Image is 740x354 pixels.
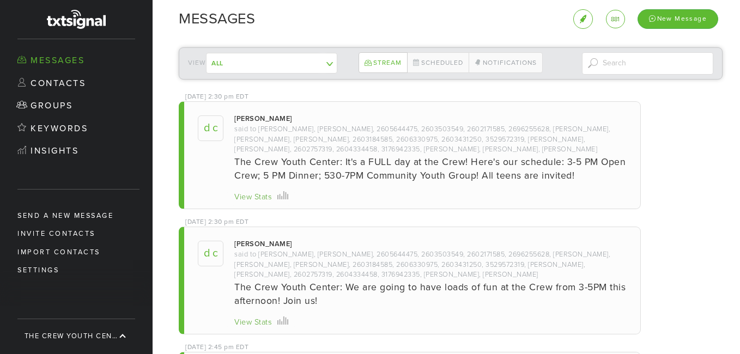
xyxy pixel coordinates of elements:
div: The Crew Youth Center: We are going to have loads of fun at the Crew from 3-5PM this afternoon! J... [234,280,627,308]
div: [DATE] 2:45 pm EDT [185,343,248,352]
div: View Stats [234,192,272,203]
div: [DATE] 2:30 pm EDT [185,92,248,101]
div: said to [PERSON_NAME], [PERSON_NAME], 2605644475, 2603503549, 2602171585, 2696255628, [PERSON_NAM... [234,249,627,279]
div: The Crew Youth Center: It's a FULL day at the Crew! Here's our schedule: 3-5 PM Open Crew; 5 PM D... [234,155,627,182]
div: [PERSON_NAME] [234,239,292,249]
div: New Message [638,9,718,28]
a: Notifications [469,52,543,73]
span: 881 [611,16,620,23]
div: View Stats [234,317,272,328]
a: Stream [359,52,407,73]
input: Search [582,52,713,75]
div: View [188,53,319,74]
div: [DATE] 2:30 pm EDT [185,217,248,227]
div: said to [PERSON_NAME], [PERSON_NAME], 2605644475, 2603503549, 2602171585, 2696255628, [PERSON_NAM... [234,124,627,154]
div: [PERSON_NAME] [234,114,292,124]
span: D C [198,115,223,141]
a: Scheduled [407,52,469,73]
a: New Message [638,13,718,24]
span: D C [198,241,223,266]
